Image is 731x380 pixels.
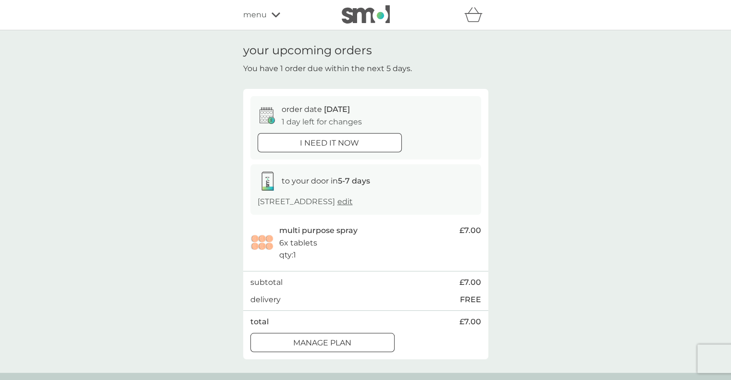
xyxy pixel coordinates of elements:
p: i need it now [300,137,359,149]
p: qty : 1 [279,249,296,261]
p: You have 1 order due within the next 5 days. [243,62,412,75]
button: Manage plan [250,333,395,352]
span: £7.00 [459,224,481,237]
p: subtotal [250,276,283,289]
p: order date [282,103,350,116]
button: i need it now [258,133,402,152]
p: [STREET_ADDRESS] [258,196,353,208]
p: 6x tablets [279,237,317,249]
a: edit [337,197,353,206]
span: menu [243,9,267,21]
p: FREE [460,294,481,306]
img: smol [342,5,390,24]
span: [DATE] [324,105,350,114]
p: Manage plan [293,337,351,349]
div: basket [464,5,488,25]
p: total [250,316,269,328]
span: to your door in [282,176,370,185]
p: 1 day left for changes [282,116,362,128]
span: £7.00 [459,276,481,289]
strong: 5-7 days [338,176,370,185]
p: delivery [250,294,281,306]
span: £7.00 [459,316,481,328]
h1: your upcoming orders [243,44,372,58]
p: multi purpose spray [279,224,358,237]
